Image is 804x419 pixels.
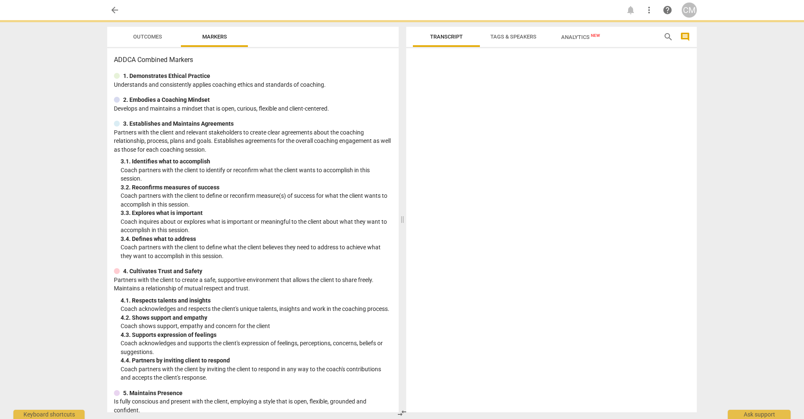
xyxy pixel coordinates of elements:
p: 1. Demonstrates Ethical Practice [123,72,210,80]
div: 3. 2. Reconfirms measures of success [121,183,392,192]
button: Search [662,30,675,44]
span: search [663,32,673,42]
span: Outcomes [133,34,162,40]
h3: ADDCA Combined Markers [114,55,392,65]
p: 2. Embodies a Coaching Mindset [123,96,210,104]
p: Coach partners with the client to define or reconfirm measure(s) of success for what the client w... [121,191,392,209]
span: Transcript [430,34,463,40]
p: Coach partners with the client to identify or reconfirm what the client wants to accomplish in th... [121,166,392,183]
div: Ask support [728,410,791,419]
div: 4. 2. Shows support and empathy [121,313,392,322]
button: CM [682,3,697,18]
div: 3. 4. Defines what to address [121,235,392,243]
p: Coach shows support, empathy and concern for the client [121,322,392,331]
button: Show/Hide comments [678,30,692,44]
span: help [662,5,673,15]
span: Tags & Speakers [490,34,536,40]
span: New [591,33,600,38]
p: Is fully conscious and present with the client, employing a style that is open, flexible, grounde... [114,397,392,414]
p: Partners with the client and relevant stakeholders to create clear agreements about the coaching ... [114,128,392,154]
span: Analytics [561,34,600,40]
p: Understands and consistently applies coaching ethics and standards of coaching. [114,80,392,89]
div: 3. 3. Explores what is important [121,209,392,217]
span: more_vert [644,5,654,15]
div: 4. 1. Respects talents and insights [121,296,392,305]
p: Coach acknowledges and supports the client's expression of feelings, perceptions, concerns, belie... [121,339,392,356]
p: 5. Maintains Presence [123,389,183,398]
span: Markers [202,34,227,40]
div: 4. 4. Partners by inviting client to respond [121,356,392,365]
p: Partners with the client to create a safe, supportive environment that allows the client to share... [114,276,392,293]
p: 4. Cultivates Trust and Safety [123,267,202,276]
p: Coach inquires about or explores what is important or meaningful to the client about what they wa... [121,217,392,235]
div: 3. 1. Identifies what to accomplish [121,157,392,166]
span: compare_arrows [397,408,407,418]
div: Keyboard shortcuts [13,410,85,419]
p: 3. Establishes and Maintains Agreements [123,119,234,128]
span: arrow_back [110,5,120,15]
p: Coach partners with the client by inviting the client to respond in any way to the coach's contri... [121,365,392,382]
p: Coach acknowledges and respects the client's unique talents, insights and work in the coaching pr... [121,305,392,313]
p: Coach partners with the client to define what the client believes they need to address to achieve... [121,243,392,260]
a: Help [660,3,675,18]
span: comment [680,32,690,42]
p: Develops and maintains a mindset that is open, curious, flexible and client-centered. [114,104,392,113]
div: 4. 3. Supports expression of feelings [121,331,392,339]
